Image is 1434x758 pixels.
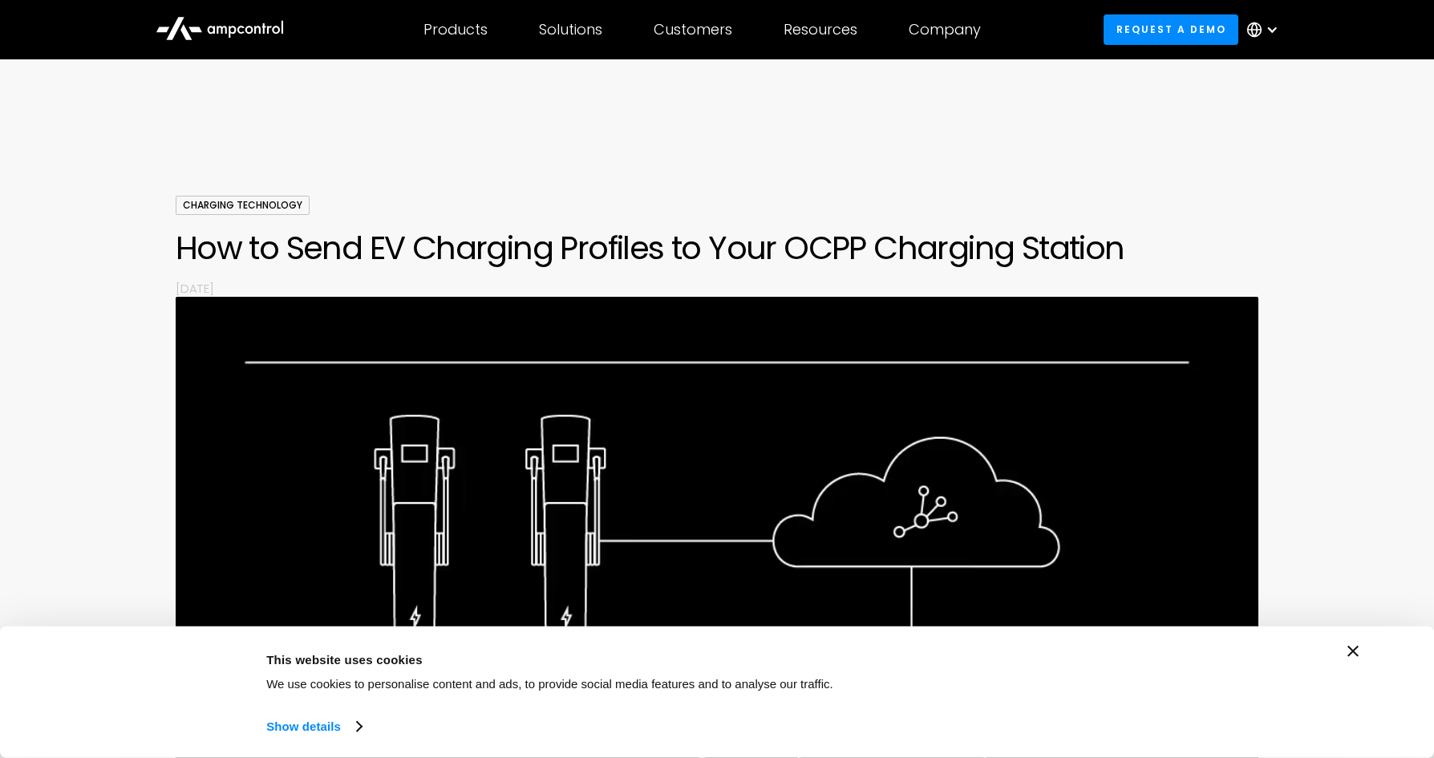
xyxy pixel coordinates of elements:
[654,21,732,39] div: Customers
[909,21,981,39] div: Company
[784,21,857,39] div: Resources
[423,21,488,39] div: Products
[176,229,1258,267] h1: How to Send EV Charging Profiles to Your OCPP Charging Station
[176,280,1258,297] p: [DATE]
[1104,14,1238,44] a: Request a demo
[266,650,1052,669] div: This website uses cookies
[539,21,602,39] div: Solutions
[176,196,310,215] div: Charging Technology
[1088,646,1318,692] button: Okay
[266,677,833,691] span: We use cookies to personalise content and ads, to provide social media features and to analyse ou...
[1347,646,1359,657] button: Close banner
[266,715,361,739] a: Show details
